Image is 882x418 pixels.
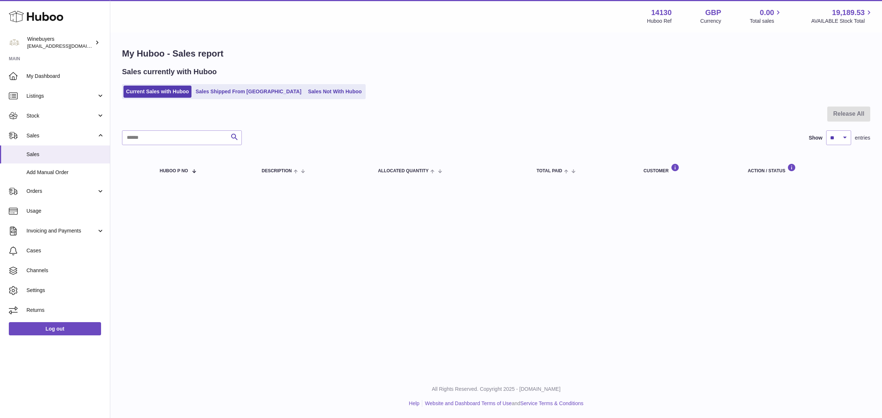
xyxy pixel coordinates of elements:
a: 19,189.53 AVAILABLE Stock Total [811,8,873,25]
a: Service Terms & Conditions [520,400,584,406]
div: Customer [643,163,733,173]
p: All Rights Reserved. Copyright 2025 - [DOMAIN_NAME] [116,386,876,393]
span: Invoicing and Payments [26,227,97,234]
span: Huboo P no [160,169,188,173]
span: Total paid [537,169,562,173]
a: Help [409,400,420,406]
div: Action / Status [748,163,863,173]
span: Settings [26,287,104,294]
img: internalAdmin-14130@internal.huboo.com [9,37,20,48]
h1: My Huboo - Sales report [122,48,870,60]
span: ALLOCATED Quantity [378,169,429,173]
span: entries [855,134,870,141]
span: Total sales [750,18,782,25]
span: Listings [26,93,97,100]
div: Huboo Ref [647,18,672,25]
span: Orders [26,188,97,195]
span: Stock [26,112,97,119]
a: Current Sales with Huboo [123,86,191,98]
span: Description [262,169,292,173]
span: 0.00 [760,8,774,18]
span: 19,189.53 [832,8,865,18]
a: Sales Shipped From [GEOGRAPHIC_DATA] [193,86,304,98]
span: Sales [26,151,104,158]
a: Sales Not With Huboo [305,86,364,98]
span: Returns [26,307,104,314]
li: and [422,400,583,407]
div: Winebuyers [27,36,93,50]
span: My Dashboard [26,73,104,80]
strong: 14130 [651,8,672,18]
span: Channels [26,267,104,274]
h2: Sales currently with Huboo [122,67,217,77]
span: Usage [26,208,104,215]
span: Sales [26,132,97,139]
a: Log out [9,322,101,335]
span: Add Manual Order [26,169,104,176]
strong: GBP [705,8,721,18]
span: [EMAIL_ADDRESS][DOMAIN_NAME] [27,43,108,49]
a: Website and Dashboard Terms of Use [425,400,512,406]
div: Currency [700,18,721,25]
span: Cases [26,247,104,254]
span: AVAILABLE Stock Total [811,18,873,25]
label: Show [809,134,822,141]
a: 0.00 Total sales [750,8,782,25]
